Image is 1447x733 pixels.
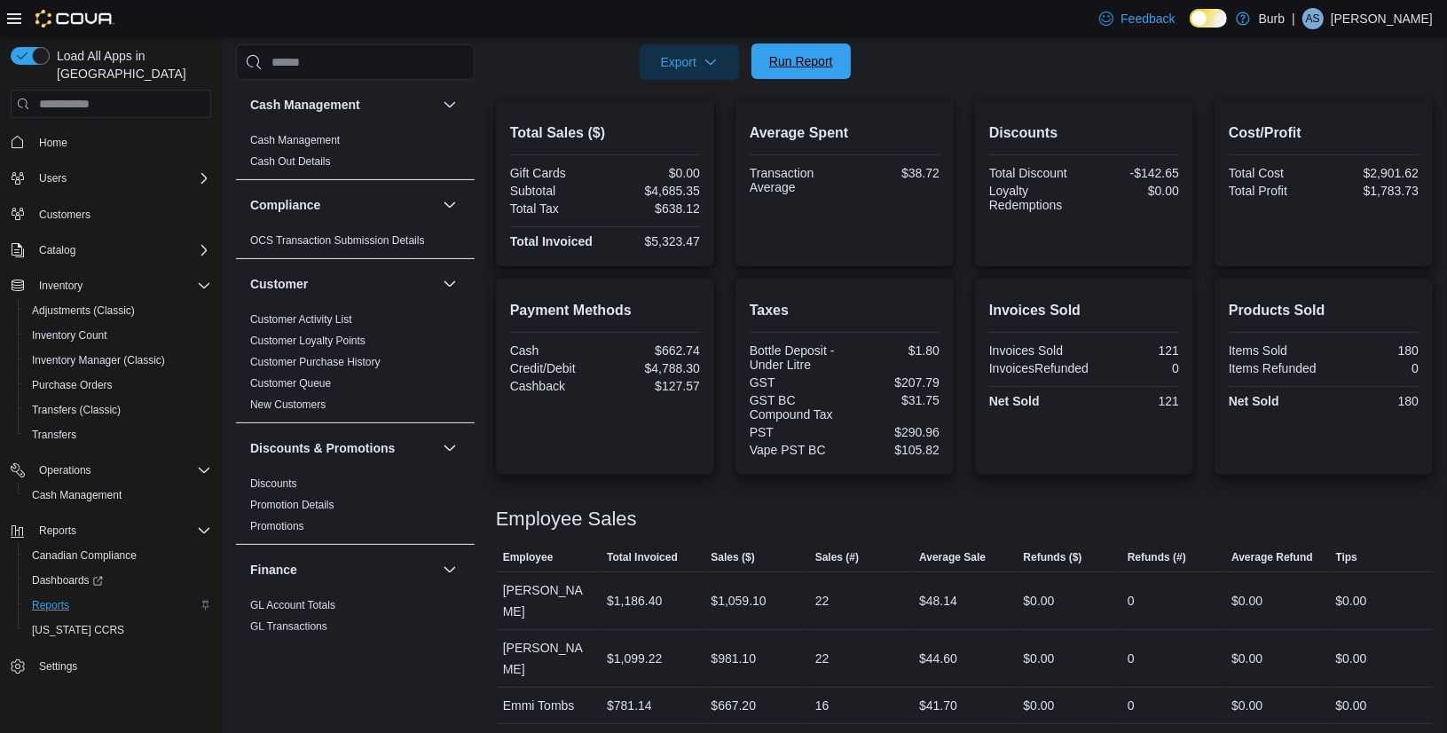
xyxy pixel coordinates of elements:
[1229,300,1419,321] h2: Products Sold
[25,374,120,396] a: Purchase Orders
[32,488,122,502] span: Cash Management
[250,275,308,293] h3: Customer
[250,233,425,248] span: OCS Transaction Submission Details
[250,398,326,412] span: New Customers
[32,240,211,261] span: Catalog
[4,129,218,154] button: Home
[496,630,600,687] div: [PERSON_NAME]
[25,325,211,346] span: Inventory Count
[32,378,113,392] span: Purchase Orders
[1231,648,1262,669] div: $0.00
[1128,648,1135,669] div: 0
[848,343,940,358] div: $1.80
[39,243,75,257] span: Catalog
[1024,648,1055,669] div: $0.00
[39,463,91,477] span: Operations
[18,593,218,618] button: Reports
[250,598,335,612] span: GL Account Totals
[25,424,211,445] span: Transfers
[1121,10,1175,28] span: Feedback
[750,122,940,144] h2: Average Spent
[250,377,331,390] a: Customer Queue
[32,275,90,296] button: Inventory
[510,184,602,198] div: Subtotal
[32,275,211,296] span: Inventory
[1231,550,1313,564] span: Average Refund
[503,550,554,564] span: Employee
[1088,166,1179,180] div: -$142.65
[1331,8,1433,29] p: [PERSON_NAME]
[25,485,211,506] span: Cash Management
[510,122,700,144] h2: Total Sales ($)
[236,473,475,544] div: Discounts & Promotions
[32,548,137,563] span: Canadian Compliance
[39,659,77,674] span: Settings
[989,300,1179,321] h2: Invoices Sold
[711,648,756,669] div: $981.10
[1327,394,1419,408] div: 180
[32,240,83,261] button: Catalog
[4,201,218,227] button: Customers
[1024,550,1082,564] span: Refunds ($)
[18,618,218,642] button: [US_STATE] CCRS
[25,570,110,591] a: Dashboards
[510,361,602,375] div: Credit/Debit
[750,166,841,194] div: Transaction Average
[18,483,218,508] button: Cash Management
[848,375,940,390] div: $207.79
[989,184,1081,212] div: Loyalty Redemptions
[32,303,135,318] span: Adjustments (Classic)
[25,350,211,371] span: Inventory Manager (Classic)
[1336,648,1367,669] div: $0.00
[919,695,957,716] div: $41.70
[1306,8,1320,29] span: AS
[1336,590,1367,611] div: $0.00
[250,477,297,491] span: Discounts
[848,425,940,439] div: $290.96
[25,350,172,371] a: Inventory Manager (Classic)
[18,422,218,447] button: Transfers
[1231,590,1262,611] div: $0.00
[1336,550,1357,564] span: Tips
[815,695,830,716] div: 16
[32,168,74,189] button: Users
[1229,166,1320,180] div: Total Cost
[32,204,98,225] a: Customers
[1327,361,1419,375] div: 0
[32,655,211,677] span: Settings
[250,196,436,214] button: Compliance
[236,130,475,179] div: Cash Management
[607,695,652,716] div: $781.14
[18,373,218,398] button: Purchase Orders
[25,325,114,346] a: Inventory Count
[750,425,841,439] div: PST
[18,348,218,373] button: Inventory Manager (Classic)
[609,201,700,216] div: $638.12
[439,194,460,216] button: Compliance
[848,166,940,180] div: $38.72
[250,96,436,114] button: Cash Management
[439,559,460,580] button: Finance
[50,47,211,83] span: Load All Apps in [GEOGRAPHIC_DATA]
[750,300,940,321] h2: Taxes
[32,168,211,189] span: Users
[1292,8,1295,29] p: |
[4,518,218,543] button: Reports
[32,130,211,153] span: Home
[250,398,326,411] a: New Customers
[609,361,700,375] div: $4,788.30
[250,312,352,327] span: Customer Activity List
[32,403,121,417] span: Transfers (Classic)
[25,374,211,396] span: Purchase Orders
[750,375,841,390] div: GST
[4,653,218,679] button: Settings
[1327,166,1419,180] div: $2,901.62
[989,394,1040,408] strong: Net Sold
[250,196,320,214] h3: Compliance
[751,43,851,79] button: Run Report
[25,570,211,591] span: Dashboards
[1229,394,1279,408] strong: Net Sold
[32,623,124,637] span: [US_STATE] CCRS
[815,648,830,669] div: 22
